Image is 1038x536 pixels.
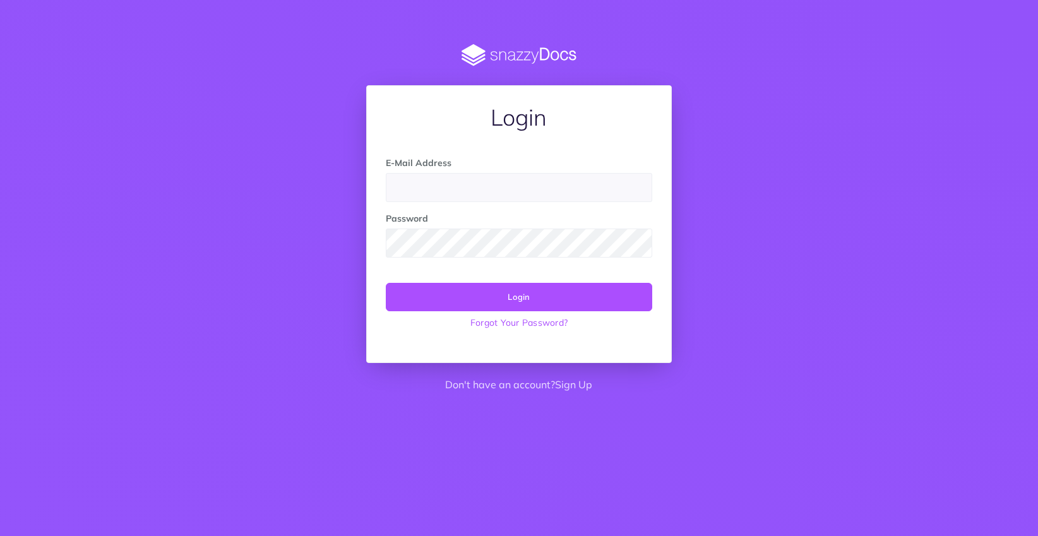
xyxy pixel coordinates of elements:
[386,211,428,225] label: Password
[386,156,451,170] label: E-Mail Address
[555,378,592,391] a: Sign Up
[386,105,652,130] h1: Login
[366,44,671,66] img: SnazzyDocs Logo
[386,283,652,311] button: Login
[386,311,652,334] a: Forgot Your Password?
[366,377,671,393] p: Don't have an account?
